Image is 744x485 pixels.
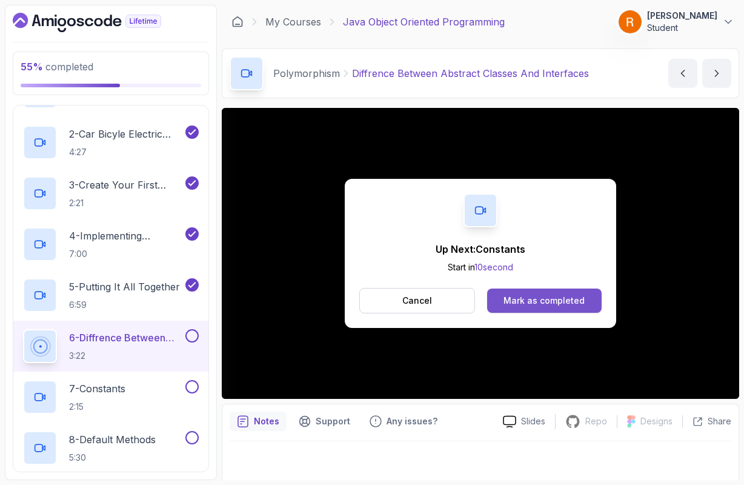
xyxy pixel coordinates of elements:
p: Slides [521,415,545,427]
p: 4 - Implementing Interfaces [69,229,183,243]
p: Any issues? [387,415,437,427]
p: Student [647,22,717,34]
button: notes button [230,412,287,431]
button: Feedback button [362,412,445,431]
p: Up Next: Constants [436,242,525,256]
p: 8 - Default Methods [69,432,156,447]
p: Diffrence Between Abstract Classes And Interfaces [352,66,589,81]
button: 3-Create Your First Interface2:21 [23,176,199,210]
button: Support button [291,412,357,431]
span: completed [21,61,93,73]
p: 2:21 [69,197,183,209]
img: user profile image [619,10,642,33]
button: 4-Implementing Interfaces7:00 [23,227,199,261]
button: user profile image[PERSON_NAME]Student [618,10,734,34]
button: 8-Default Methods5:30 [23,431,199,465]
p: Java Object Oriented Programming [343,15,505,29]
div: Mark as completed [503,295,585,307]
p: 3:22 [69,350,183,362]
button: 2-Car Bicyle Electric Scooter Example4:27 [23,125,199,159]
a: Dashboard [13,13,189,32]
p: Designs [640,415,673,427]
p: Share [708,415,731,427]
span: 55 % [21,61,43,73]
p: 3 - Create Your First Interface [69,178,183,192]
button: Share [682,415,731,427]
span: 10 second [474,262,513,272]
p: 6:59 [69,299,180,311]
p: Start in [436,261,525,273]
p: 2:15 [69,401,125,413]
button: 5-Putting It All Together6:59 [23,278,199,312]
a: My Courses [265,15,321,29]
p: Polymorphism [273,66,340,81]
p: Support [316,415,350,427]
p: 2 - Car Bicyle Electric Scooter Example [69,127,183,141]
button: Mark as completed [487,289,602,313]
p: 7 - Constants [69,381,125,396]
a: Dashboard [231,16,244,28]
p: 5:30 [69,452,156,464]
p: 4:27 [69,146,183,158]
button: 7-Constants2:15 [23,380,199,414]
p: Repo [585,415,607,427]
button: previous content [668,59,697,88]
p: 7:00 [69,248,183,260]
button: next content [702,59,731,88]
p: Notes [254,415,279,427]
p: 6 - Diffrence Between Abstract Classes And Interfaces [69,330,183,345]
p: Cancel [402,295,432,307]
p: [PERSON_NAME] [647,10,717,22]
p: 5 - Putting It All Together [69,279,180,294]
button: 6-Diffrence Between Abstract Classes And Interfaces3:22 [23,329,199,363]
iframe: 6 - Diffrence Between Abstract Classes and Interfaces [222,108,739,399]
a: Slides [493,415,555,428]
button: Cancel [359,288,475,313]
